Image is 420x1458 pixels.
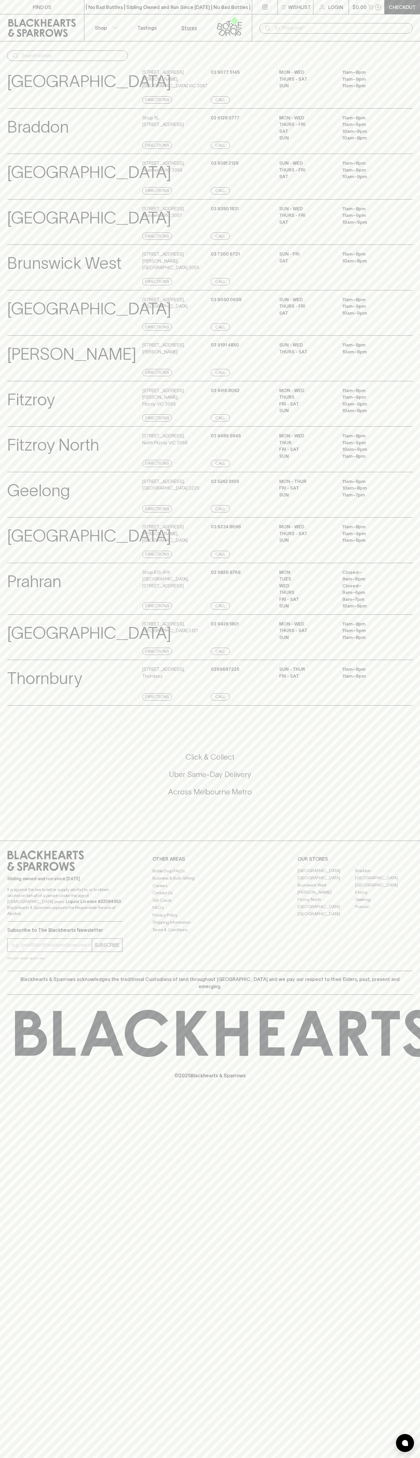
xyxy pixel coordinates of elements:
a: Call [211,505,230,512]
a: Directions [142,369,172,376]
p: Subscribe to The Blackhearts Newsletter [7,926,122,934]
p: 10am – 9pm [342,128,396,135]
p: SUN - WED [279,342,333,349]
p: Wishlist [288,4,311,11]
p: 03 9191 4850 [211,342,239,349]
a: [GEOGRAPHIC_DATA] [355,874,413,882]
p: Login [328,4,343,11]
p: 11am – 9pm [342,673,396,680]
p: 03 9489 5945 [211,433,241,439]
p: 10am – 8pm [342,349,396,355]
a: Tastings [126,14,168,41]
p: SAT [279,258,333,265]
p: 11am – 8pm [342,69,396,76]
p: 11am – 9pm [342,212,396,219]
p: 11am – 8pm [342,205,396,212]
p: [GEOGRAPHIC_DATA] [7,621,171,646]
a: Shipping Information [153,919,268,926]
p: 10am – 8pm [342,135,396,142]
p: 10am – 9pm [342,310,396,317]
p: 9am – 7pm [342,596,396,603]
p: THURS - SAT [279,627,333,634]
p: 11am – 9pm [342,167,396,174]
a: Call [211,142,230,149]
a: Directions [142,602,172,610]
p: 11am – 8pm [342,634,396,641]
a: [GEOGRAPHIC_DATA] [298,874,355,882]
p: 10am – 9pm [342,173,396,180]
a: Privacy Policy [153,911,268,919]
p: 10am – 9pm [342,401,396,408]
p: 03 9415 8092 [211,387,240,394]
a: Call [211,414,230,421]
p: Shop 813-814 [GEOGRAPHIC_DATA] , [STREET_ADDRESS] [142,569,209,589]
a: Careers [153,882,268,889]
a: Stores [168,14,210,41]
a: Bottle Drop FAQ's [153,867,268,874]
p: [PERSON_NAME] [7,342,136,367]
p: 11am – 8pm [342,296,396,303]
a: Call [211,648,230,655]
a: Directions [142,232,172,240]
p: [GEOGRAPHIC_DATA] [7,296,171,321]
p: MON [279,569,333,576]
p: [STREET_ADDRESS][PERSON_NAME] , Fitzroy VIC 3065 [142,387,209,408]
p: SAT [279,310,333,317]
p: 11am – 8pm [342,82,396,89]
p: SUN - WED [279,160,333,167]
p: Closed – [342,583,396,589]
p: [STREET_ADDRESS] , [PERSON_NAME] [142,342,185,355]
div: Call to action block [7,728,413,829]
a: Call [211,602,230,610]
p: SUN [279,82,333,89]
p: SUN [279,135,333,142]
p: Tastings [137,24,157,31]
a: Contact Us [153,889,268,897]
p: THURS - SAT [279,76,333,83]
h5: Across Melbourne Metro [7,787,413,797]
p: 11am – 9pm [342,121,396,128]
button: SUBSCRIBE [92,939,122,952]
input: e.g. jane@blackheartsandsparrows.com.au [12,940,92,950]
p: WED [279,583,333,589]
h5: Uber Same-Day Delivery [7,769,413,779]
p: SUN [279,407,333,414]
a: FAQ's [153,904,268,911]
p: FRI - SAT [279,446,333,453]
p: SUN [279,634,333,641]
a: Directions [142,414,172,421]
p: 03 6234 8696 [211,523,241,530]
a: [GEOGRAPHIC_DATA] [298,867,355,874]
p: SUN [279,453,333,460]
a: Braddon [355,867,413,874]
p: 03 9380 1831 [211,205,239,212]
a: Call [211,278,230,285]
p: TUES [279,576,333,583]
p: 10am – 8pm [342,407,396,414]
p: Sibling owned and run since [DATE] [7,876,122,882]
p: [GEOGRAPHIC_DATA] [7,523,171,548]
p: 0399697225 [211,666,239,673]
p: 10am – 8pm [342,258,396,265]
p: 10am – 8pm [342,485,396,492]
p: 11am – 9pm [342,439,396,446]
a: Call [211,232,230,240]
p: Shop [95,24,107,31]
input: Try "Pinot noir" [274,23,408,33]
p: FRI - SAT [279,401,333,408]
p: MON - WED [279,621,333,628]
p: [STREET_ADDRESS][PERSON_NAME] , [GEOGRAPHIC_DATA] 3055 [142,251,209,271]
p: It is against the law to sell or supply alcohol to, or to obtain alcohol on behalf of a person un... [7,886,122,916]
p: Prahran [7,569,61,594]
h5: Click & Collect [7,752,413,762]
p: OTHER AREAS [153,855,268,862]
p: [STREET_ADDRESS][PERSON_NAME] , [GEOGRAPHIC_DATA] [142,523,209,544]
p: 10am – 9pm [342,446,396,453]
p: MON - WED [279,115,333,121]
p: 0 [377,5,379,9]
p: 11am – 8pm [342,523,396,530]
p: Brunswick West [7,251,122,276]
p: Blackhearts & Sparrows acknowledges the traditional Custodians of land throughout [GEOGRAPHIC_DAT... [12,976,408,990]
p: MON - WED [279,433,333,439]
a: Business & Bulk Gifting [153,875,268,882]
